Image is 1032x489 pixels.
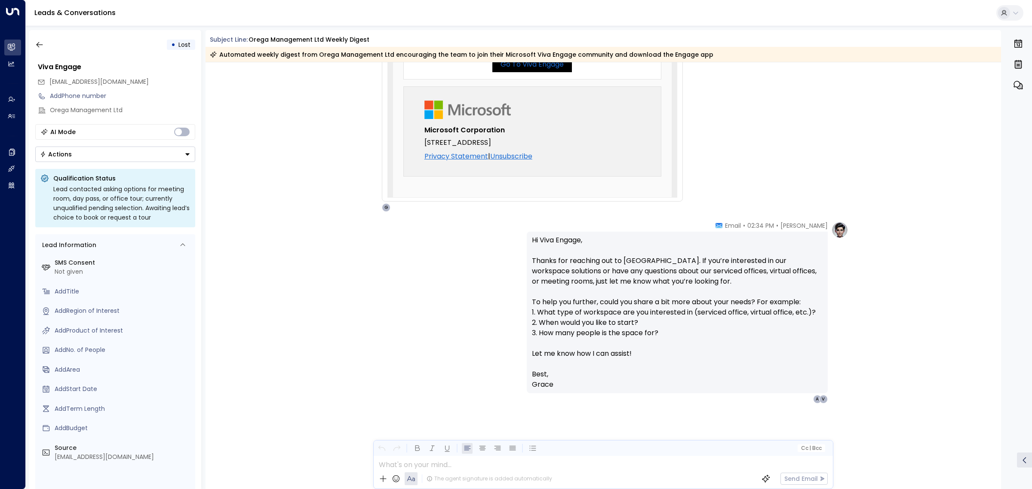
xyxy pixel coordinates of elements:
img: Microsoft [424,101,511,119]
div: AddStart Date [55,385,192,394]
label: SMS Consent [55,258,192,267]
span: noreply@yammer.com [49,77,149,86]
img: profile-logo.png [831,221,848,238]
div: Orega Management Ltd Weekly Digest [249,35,369,44]
span: Subject Line: [210,35,248,44]
div: AddTerm Length [55,404,192,413]
div: Lead Information [39,241,96,250]
div: A [813,395,822,403]
div: Button group with a nested menu [35,147,195,162]
td: [STREET_ADDRESS] [403,138,661,147]
span: Best, [532,369,548,379]
div: [EMAIL_ADDRESS][DOMAIN_NAME] [55,452,192,461]
div: Not given [55,267,192,276]
div: Viva Engage [38,62,195,72]
div: AddArea [55,365,192,374]
span: | [809,445,811,451]
a: Leads & Conversations [34,8,116,18]
button: Actions [35,147,195,162]
p: Qualification Status [53,174,190,183]
span: Email [725,221,741,230]
span: | [488,150,490,162]
div: AI Mode [50,128,76,136]
a: Unsubscribe [490,152,532,161]
a: Go To Viva Engage [501,58,564,71]
div: The agent signature is added automatically [427,475,552,483]
button: Redo [391,443,402,454]
div: AddBudget [55,424,192,433]
div: G [382,203,390,212]
td: Microsoft Corporation [403,125,661,138]
div: AddPhone number [50,92,195,101]
div: AddTitle [55,287,192,296]
span: Lost [178,40,190,49]
div: AddNo. of People [55,345,192,355]
span: [PERSON_NAME] [780,221,828,230]
p: Hi Viva Engage, Thanks for reaching out to [GEOGRAPHIC_DATA]. If you’re interested in our workspa... [532,235,823,369]
span: • [776,221,778,230]
div: AddProduct of Interest [55,326,192,335]
span: Cc Bcc [801,445,821,451]
span: • [743,221,745,230]
span: 02:34 PM [747,221,774,230]
div: Automated weekly digest from Orega Management Ltd encouraging the team to join their Microsoft Vi... [210,50,713,59]
div: • [171,37,175,52]
div: Actions [40,150,72,158]
div: Orega Management Ltd [50,106,195,115]
button: Cc|Bcc [797,444,825,452]
a: Privacy Statement [424,152,488,161]
span: Grace [532,379,553,390]
button: Undo [376,443,387,454]
label: Source [55,443,192,452]
div: AddRegion of Interest [55,306,192,315]
span: [EMAIL_ADDRESS][DOMAIN_NAME] [49,77,149,86]
div: Lead contacted asking options for meeting room, day pass, or office tour; currently unqualified p... [53,184,190,222]
div: V [819,395,828,403]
